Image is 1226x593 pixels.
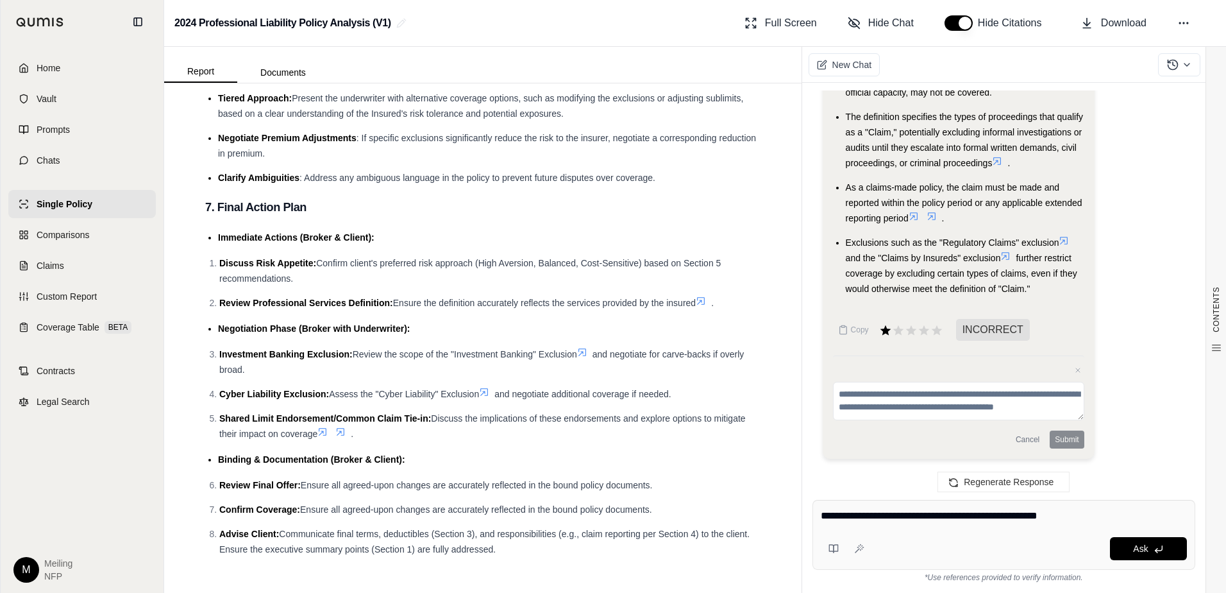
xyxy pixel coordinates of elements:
span: NFP [44,570,72,583]
a: Home [8,54,156,82]
span: As a claims-made policy, the claim must be made and reported within the policy period or any appl... [846,182,1082,223]
div: *Use references provided to verify information. [812,570,1195,583]
a: Chats [8,146,156,175]
span: Legal Search [37,395,90,408]
button: Documents [237,62,329,83]
span: Tiered Approach: [218,93,292,103]
span: Ensure the definition accurately reflects the services provided by the insured [393,298,696,308]
a: Single Policy [8,190,156,218]
button: Collapse sidebar [128,12,148,32]
span: Exclusions such as the "Regulatory Claims" exclusion [846,237,1059,248]
span: : If specific exclusions significantly reduce the risk to the insurer, negotiate a corresponding ... [218,133,756,159]
span: Hide Chat [868,15,914,31]
span: BETA [105,321,131,334]
span: Confirm Coverage: [219,504,300,515]
a: Vault [8,85,156,113]
span: Download [1101,15,1146,31]
a: Comparisons [8,221,156,249]
span: . [942,213,945,223]
button: Hide Chat [843,10,919,36]
span: Review Final Offer: [219,480,301,490]
span: : Address any ambiguous language in the policy to prevent future disputes over coverage. [299,173,655,183]
button: Full Screen [739,10,822,36]
span: Negotiation Phase (Broker with Underwriter): [218,323,410,334]
span: Confirm client's preferred risk approach (High Aversion, Balanced, Cost-Sensitive) based on Secti... [219,258,721,284]
span: . [1007,158,1010,168]
span: Immediate Actions (Broker & Client): [218,232,374,243]
span: Clarify Ambiguities [218,173,299,183]
span: . [351,429,353,439]
span: Coverage Table [37,321,99,334]
span: Ask [1133,544,1148,554]
span: Prompts [37,123,70,136]
span: Hide Citations [978,15,1050,31]
span: Cyber Liability Exclusion: [219,389,329,399]
span: Communicate final terms, deductibles (Section 3), and responsibilities (e.g., claim reporting per... [219,529,750,554]
button: New Chat [809,53,880,76]
span: Copy [851,325,869,335]
h3: 7. Final Action Plan [205,196,760,219]
span: Present the underwriter with alternative coverage options, such as modifying the exclusions or ad... [218,93,743,119]
span: Full Screen [765,15,817,31]
span: Review Professional Services Definition: [219,298,393,308]
button: Download [1075,10,1152,36]
span: Assess the "Cyber Liability" Exclusion [329,389,479,399]
span: . [711,298,714,308]
span: CONTENTS [1211,287,1222,332]
a: Prompts [8,116,156,144]
span: and negotiate for carve-backs if overly broad. [219,349,744,375]
span: Ensure all agreed-upon changes are accurately reflected in the bound policy documents. [301,480,653,490]
span: Advise Client: [219,529,279,539]
span: Negotiate Premium Adjustments [218,133,357,143]
a: Legal Search [8,388,156,416]
span: Claims [37,259,64,272]
span: Discuss Risk Appetite: [219,258,316,268]
span: Comparisons [37,228,89,241]
a: Contracts [8,357,156,385]
span: Binding & Documentation (Broker & Client): [218,454,405,465]
button: Cancel [1011,431,1045,449]
span: Contracts [37,365,75,377]
span: Chats [37,154,60,167]
span: further restrict coverage by excluding certain types of claims, even if they would otherwise meet... [846,253,1077,294]
a: Coverage TableBETA [8,313,156,341]
span: Single Policy [37,198,92,211]
span: . This means that claims brought by other parties, such as regulators acting in their official ca... [846,56,1075,98]
span: and negotiate additional coverage if needed. [494,389,671,399]
span: INCORRECT [956,319,1030,341]
span: Discuss the implications of these endorsements and explore options to mitigate their impact on co... [219,413,746,439]
div: M [13,557,39,583]
span: Investment Banking Exclusion: [219,349,353,359]
span: Custom Report [37,290,97,303]
button: Ask [1110,537,1187,560]
h2: 2024 Professional Liability Policy Analysis (V1) [174,12,391,35]
span: Shared Limit Endorsement/Common Claim Tie-in: [219,413,431,424]
span: Meiling [44,557,72,570]
span: Regenerate Response [964,477,1054,487]
button: Report [164,61,237,83]
span: New Chat [832,58,871,71]
button: Copy [833,317,874,343]
a: Custom Report [8,282,156,311]
span: The definition specifies the types of proceedings that qualify as a "Claim," potentially excludin... [846,112,1083,168]
span: Review the scope of the "Investment Banking" Exclusion [353,349,577,359]
span: and the "Claims by Insureds" exclusion [846,253,1001,263]
button: Regenerate Response [937,472,1070,492]
span: Home [37,62,60,74]
a: Claims [8,252,156,280]
img: Qumis Logo [16,17,64,27]
span: Ensure all agreed-upon changes are accurately reflected in the bound policy documents. [300,504,652,515]
span: Vault [37,92,56,105]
